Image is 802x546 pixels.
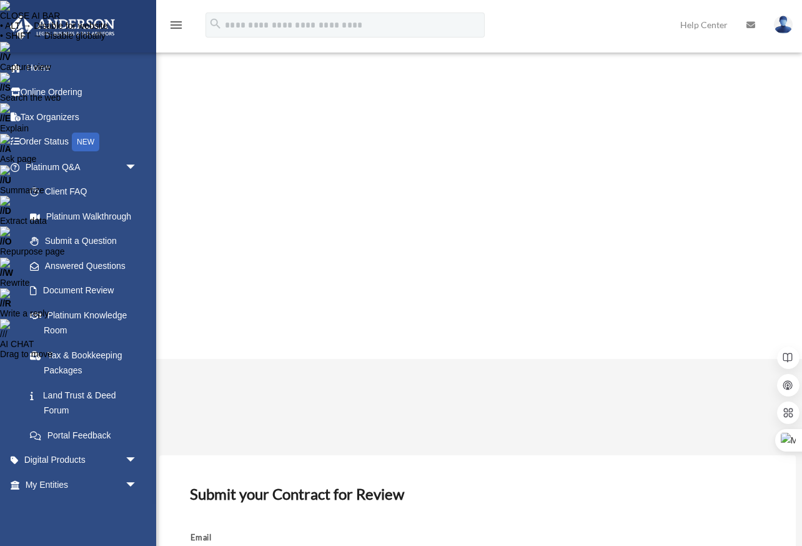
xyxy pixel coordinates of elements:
h3: Submit your Contract for Review [185,481,771,507]
span: arrow_drop_down [125,448,150,473]
a: Portal Feedback [17,423,156,448]
a: Tax & Bookkeeping Packages [17,343,156,383]
span: arrow_drop_down [125,472,150,498]
a: My [PERSON_NAME] Teamarrow_drop_down [9,497,156,522]
a: Land Trust & Deed Forum [17,383,156,423]
span: arrow_drop_down [125,497,150,523]
a: Digital Productsarrow_drop_down [9,448,156,473]
a: My Entitiesarrow_drop_down [9,472,156,497]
